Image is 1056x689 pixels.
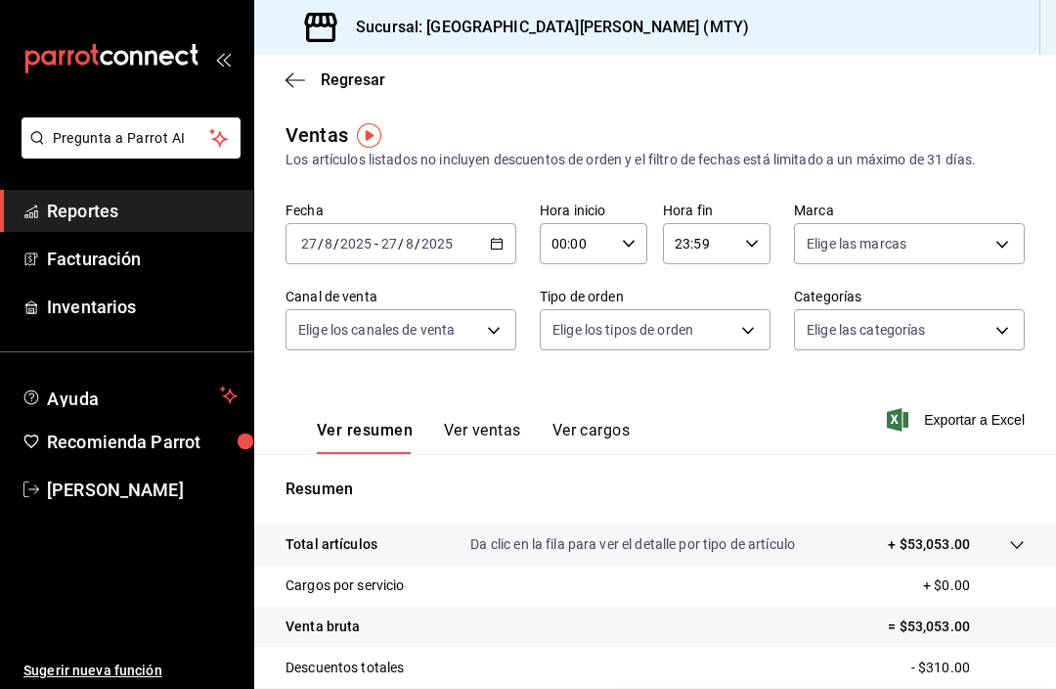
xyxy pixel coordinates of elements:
[286,658,404,678] p: Descuentos totales
[286,575,405,596] p: Cargos por servicio
[663,204,770,217] label: Hora fin
[415,236,420,252] span: /
[47,384,212,407] span: Ayuda
[53,128,210,149] span: Pregunta a Parrot AI
[540,204,647,217] label: Hora inicio
[888,617,1025,637] p: = $53,053.00
[321,70,385,89] span: Regresar
[286,204,516,217] label: Fecha
[324,236,333,252] input: --
[318,236,324,252] span: /
[286,290,516,303] label: Canal de venta
[420,236,454,252] input: ----
[794,204,1025,217] label: Marca
[794,290,1025,303] label: Categorías
[380,236,398,252] input: --
[807,234,906,253] span: Elige las marcas
[47,429,238,455] span: Recomienda Parrot
[215,51,231,67] button: open_drawer_menu
[923,575,1025,596] p: + $0.00
[339,236,373,252] input: ----
[47,198,238,224] span: Reportes
[911,658,1025,678] p: - $310.00
[807,320,926,340] span: Elige las categorías
[357,123,381,148] img: Tooltip marker
[298,320,455,340] span: Elige los canales de venta
[374,236,378,252] span: -
[286,70,385,89] button: Regresar
[888,534,970,555] p: + $53,053.00
[340,16,749,39] h3: Sucursal: [GEOGRAPHIC_DATA][PERSON_NAME] (MTY)
[317,421,413,454] button: Ver resumen
[47,477,238,503] span: [PERSON_NAME]
[891,408,1025,432] button: Exportar a Excel
[22,117,241,159] button: Pregunta a Parrot AI
[23,661,238,681] span: Sugerir nueva función
[317,421,630,454] div: navigation tabs
[286,534,377,555] p: Total artículos
[286,150,1025,170] div: Los artículos listados no incluyen descuentos de orden y el filtro de fechas está limitado a un m...
[405,236,415,252] input: --
[552,421,631,454] button: Ver cargos
[540,290,770,303] label: Tipo de orden
[470,534,795,555] p: Da clic en la fila para ver el detalle por tipo de artículo
[333,236,339,252] span: /
[300,236,318,252] input: --
[286,617,360,637] p: Venta bruta
[286,120,348,150] div: Ventas
[47,294,238,320] span: Inventarios
[286,478,1025,501] p: Resumen
[14,142,241,162] a: Pregunta a Parrot AI
[398,236,404,252] span: /
[552,320,693,340] span: Elige los tipos de orden
[47,246,238,272] span: Facturación
[444,421,521,454] button: Ver ventas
